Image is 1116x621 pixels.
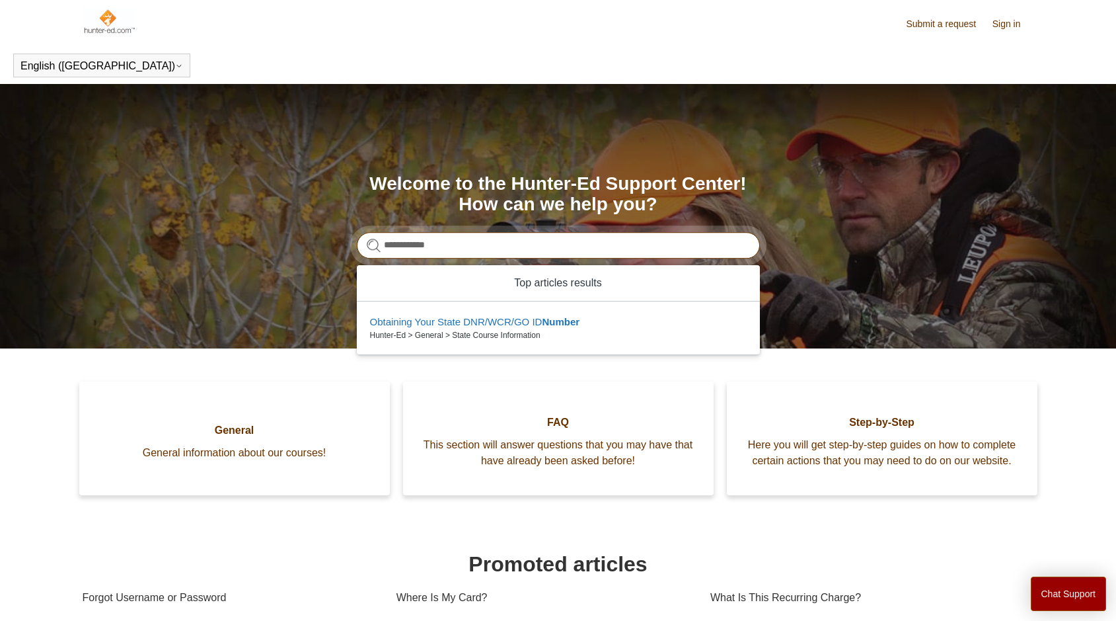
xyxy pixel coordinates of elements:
zd-autocomplete-header: Top articles results [357,265,760,302]
a: General General information about our courses! [79,382,390,495]
span: Step-by-Step [747,415,1018,431]
a: Where Is My Card? [396,580,690,616]
span: FAQ [423,415,694,431]
a: Sign in [992,17,1034,31]
zd-autocomplete-title-multibrand: Suggested result 1 Obtaining Your State DNR/WCR/GO ID Number [370,316,580,330]
span: General information about our courses! [99,445,370,461]
zd-autocomplete-breadcrumbs-multibrand: Hunter-Ed > General > State Course Information [370,329,747,341]
img: Hunter-Ed Help Center home page [83,8,136,34]
h1: Promoted articles [83,548,1034,580]
span: General [99,423,370,438]
a: What Is This Recurring Charge? [710,580,1024,616]
a: FAQ This section will answer questions that you may have that have already been asked before! [403,382,714,495]
button: Chat Support [1031,577,1107,611]
input: Search [357,232,760,259]
span: This section will answer questions that you may have that have already been asked before! [423,437,694,469]
em: Number [542,316,579,327]
button: English ([GEOGRAPHIC_DATA]) [20,60,183,72]
a: Submit a request [906,17,989,31]
a: Forgot Username or Password [83,580,377,616]
span: Here you will get step-by-step guides on how to complete certain actions that you may need to do ... [747,437,1018,469]
h1: Welcome to the Hunter-Ed Support Center! How can we help you? [357,174,760,215]
a: Step-by-Step Here you will get step-by-step guides on how to complete certain actions that you ma... [727,382,1037,495]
